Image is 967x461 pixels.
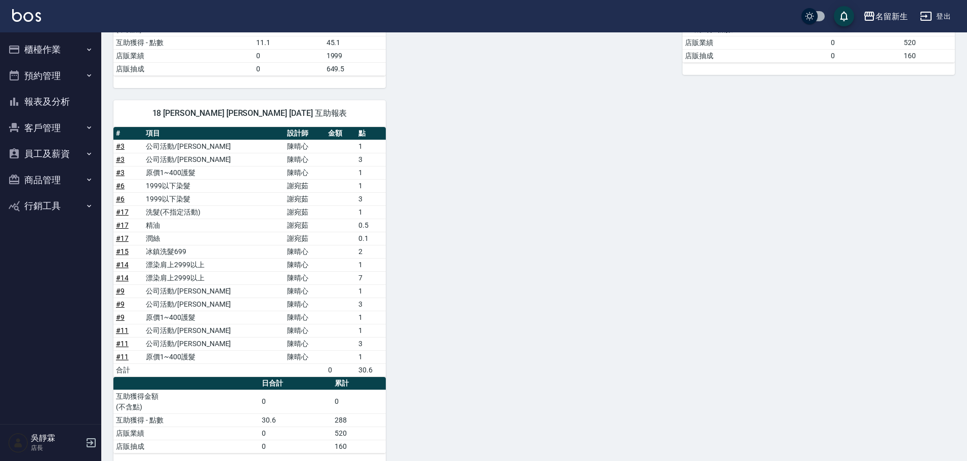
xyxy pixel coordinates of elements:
td: 公司活動/[PERSON_NAME] [143,140,285,153]
td: 謝宛茹 [285,219,326,232]
img: Person [8,433,28,453]
div: 名留新生 [875,10,908,23]
td: 1 [356,324,386,337]
td: 0 [259,440,332,453]
td: 陳晴心 [285,271,326,284]
td: 店販抽成 [113,440,259,453]
td: 公司活動/[PERSON_NAME] [143,324,285,337]
span: 18 [PERSON_NAME] [PERSON_NAME] [DATE] 互助報表 [126,108,374,118]
td: 陳晴心 [285,166,326,179]
a: #11 [116,340,129,348]
td: 11.1 [254,36,324,49]
td: 陳晴心 [285,245,326,258]
button: 櫃檯作業 [4,36,97,63]
td: 陳晴心 [285,153,326,166]
a: #9 [116,287,125,295]
button: 商品管理 [4,167,97,193]
button: 名留新生 [859,6,912,27]
td: 陳晴心 [285,350,326,363]
button: 登出 [916,7,955,26]
td: 520 [901,36,955,49]
a: #9 [116,313,125,321]
p: 店長 [31,443,83,452]
td: 1 [356,140,386,153]
td: 3 [356,337,386,350]
table: a dense table [113,377,386,453]
a: #17 [116,234,129,242]
td: 3 [356,298,386,311]
td: 謝宛茹 [285,232,326,245]
a: #15 [116,247,129,256]
td: 潤絲 [143,232,285,245]
td: 7 [356,271,386,284]
td: 1 [356,284,386,298]
button: save [834,6,854,26]
td: 30.6 [356,363,386,376]
td: 互助獲得 - 點數 [113,36,254,49]
td: 649.5 [324,62,386,75]
td: 合計 [113,363,143,376]
td: 精油 [143,219,285,232]
td: 陳晴心 [285,298,326,311]
th: 點 [356,127,386,140]
td: 冰鎮洗髮699 [143,245,285,258]
td: 互助獲得金額 (不含點) [113,390,259,413]
td: 謝宛茹 [285,192,326,205]
td: 謝宛茹 [285,205,326,219]
th: 日合計 [259,377,332,390]
a: #17 [116,208,129,216]
td: 1999以下染髮 [143,192,285,205]
td: 陳晴心 [285,311,326,324]
td: 1999 [324,49,386,62]
td: 1 [356,258,386,271]
td: 店販業績 [682,36,828,49]
td: 漂染肩上2999以上 [143,258,285,271]
a: #3 [116,155,125,163]
th: 累計 [332,377,386,390]
td: 1 [356,179,386,192]
td: 公司活動/[PERSON_NAME] [143,298,285,311]
td: 漂染肩上2999以上 [143,271,285,284]
td: 3 [356,153,386,166]
button: 預約管理 [4,63,97,89]
a: #3 [116,169,125,177]
td: 0 [254,49,324,62]
td: 0 [259,390,332,413]
td: 謝宛茹 [285,179,326,192]
td: 公司活動/[PERSON_NAME] [143,153,285,166]
td: 0 [828,49,901,62]
td: 1 [356,311,386,324]
td: 店販抽成 [682,49,828,62]
td: 店販抽成 [113,62,254,75]
td: 互助獲得 - 點數 [113,413,259,427]
th: 金額 [326,127,355,140]
td: 原價1~400護髮 [143,166,285,179]
td: 160 [332,440,386,453]
td: 陳晴心 [285,258,326,271]
td: 店販業績 [113,49,254,62]
th: 設計師 [285,127,326,140]
td: 原價1~400護髮 [143,311,285,324]
a: #14 [116,274,129,282]
td: 公司活動/[PERSON_NAME] [143,337,285,350]
td: 陳晴心 [285,324,326,337]
a: #14 [116,261,129,269]
a: #11 [116,353,129,361]
a: #6 [116,182,125,190]
button: 客戶管理 [4,115,97,141]
a: #6 [116,195,125,203]
td: 1999以下染髮 [143,179,285,192]
a: #9 [116,300,125,308]
a: #3 [116,142,125,150]
td: 0 [254,62,324,75]
td: 288 [332,413,386,427]
img: Logo [12,9,41,22]
td: 3 [356,192,386,205]
td: 0 [332,390,386,413]
th: # [113,127,143,140]
td: 520 [332,427,386,440]
td: 陳晴心 [285,140,326,153]
button: 員工及薪資 [4,141,97,167]
td: 1 [356,350,386,363]
td: 陳晴心 [285,284,326,298]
